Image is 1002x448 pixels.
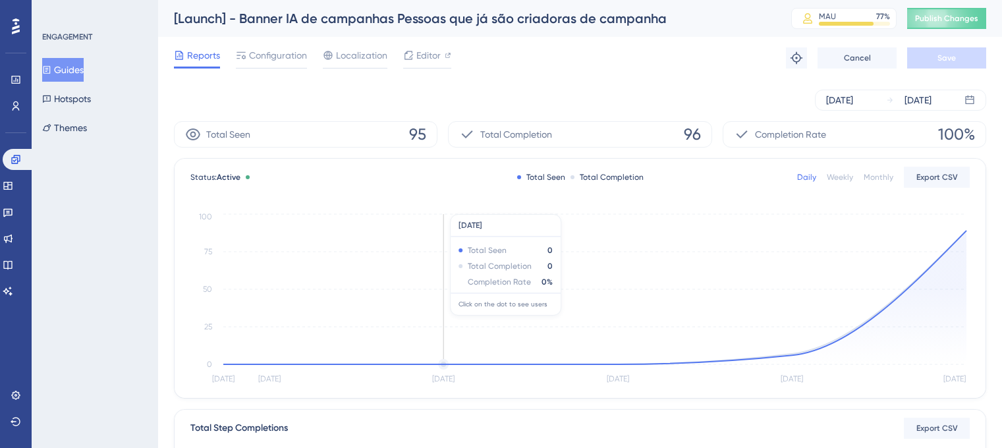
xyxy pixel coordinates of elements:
button: Themes [42,116,87,140]
div: ENGAGEMENT [42,32,92,42]
div: Monthly [864,172,893,182]
tspan: 100 [199,212,212,221]
button: Guides [42,58,84,82]
span: Cancel [844,53,871,63]
button: Publish Changes [907,8,986,29]
tspan: 25 [204,322,212,331]
button: Save [907,47,986,69]
span: Total Seen [206,126,250,142]
span: Localization [336,47,387,63]
span: Save [937,53,956,63]
span: 100% [938,124,975,145]
tspan: [DATE] [258,374,281,383]
span: Completion Rate [755,126,826,142]
div: [DATE] [826,92,853,108]
button: Export CSV [904,167,970,188]
tspan: [DATE] [943,374,966,383]
tspan: [DATE] [781,374,803,383]
span: 96 [684,124,701,145]
div: Weekly [827,172,853,182]
div: Total Seen [517,172,565,182]
tspan: [DATE] [607,374,629,383]
div: MAU [819,11,836,22]
span: Editor [416,47,441,63]
span: Active [217,173,240,182]
div: [DATE] [905,92,932,108]
div: Total Step Completions [190,420,288,436]
tspan: 0 [207,360,212,369]
tspan: [DATE] [212,374,235,383]
tspan: 75 [204,247,212,256]
div: Total Completion [571,172,644,182]
tspan: [DATE] [432,374,455,383]
div: 77 % [876,11,890,22]
span: Reports [187,47,220,63]
div: Daily [797,172,816,182]
span: Configuration [249,47,307,63]
span: Publish Changes [915,13,978,24]
span: Total Completion [480,126,552,142]
span: Status: [190,172,240,182]
button: Cancel [818,47,897,69]
button: Hotspots [42,87,91,111]
button: Export CSV [904,418,970,439]
span: 95 [409,124,426,145]
div: [Launch] - Banner IA de campanhas Pessoas que já são criadoras de campanha [174,9,758,28]
tspan: 50 [203,285,212,294]
span: Export CSV [916,423,958,434]
span: Export CSV [916,172,958,182]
